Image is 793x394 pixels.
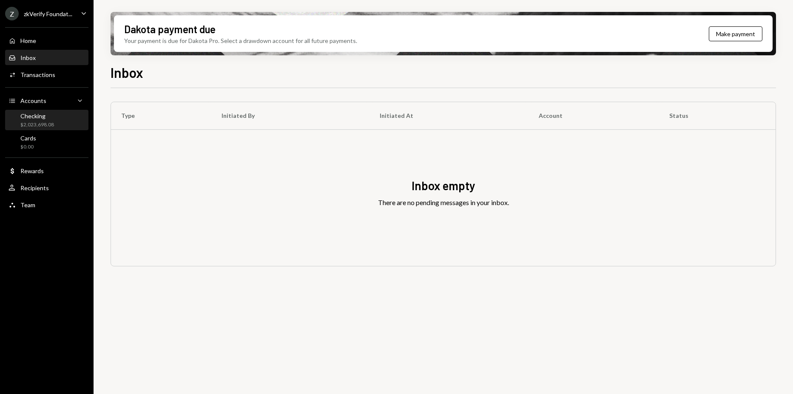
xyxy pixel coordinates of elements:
div: Inbox [20,54,36,61]
div: Transactions [20,71,55,78]
div: Your payment is due for Dakota Pro. Select a drawdown account for all future payments. [124,36,357,45]
div: $0.00 [20,143,36,151]
h1: Inbox [111,64,143,81]
div: zkVerify Foundat... [24,10,72,17]
div: Dakota payment due [124,22,216,36]
a: Home [5,33,88,48]
th: Type [111,102,211,129]
th: Initiated At [369,102,529,129]
a: Cards$0.00 [5,132,88,152]
a: Team [5,197,88,212]
div: Accounts [20,97,46,104]
div: Cards [20,134,36,142]
div: Inbox empty [412,177,475,194]
a: Accounts [5,93,88,108]
div: Rewards [20,167,44,174]
button: Make payment [709,26,762,41]
div: Home [20,37,36,44]
a: Transactions [5,67,88,82]
div: Team [20,201,35,208]
div: Z [5,7,19,20]
div: $2,023,698.08 [20,121,54,128]
a: Recipients [5,180,88,195]
th: Status [659,102,776,129]
div: Checking [20,112,54,120]
a: Rewards [5,163,88,178]
a: Checking$2,023,698.08 [5,110,88,130]
a: Inbox [5,50,88,65]
div: Recipients [20,184,49,191]
th: Initiated By [211,102,369,129]
div: There are no pending messages in your inbox. [378,197,509,208]
th: Account [529,102,659,129]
